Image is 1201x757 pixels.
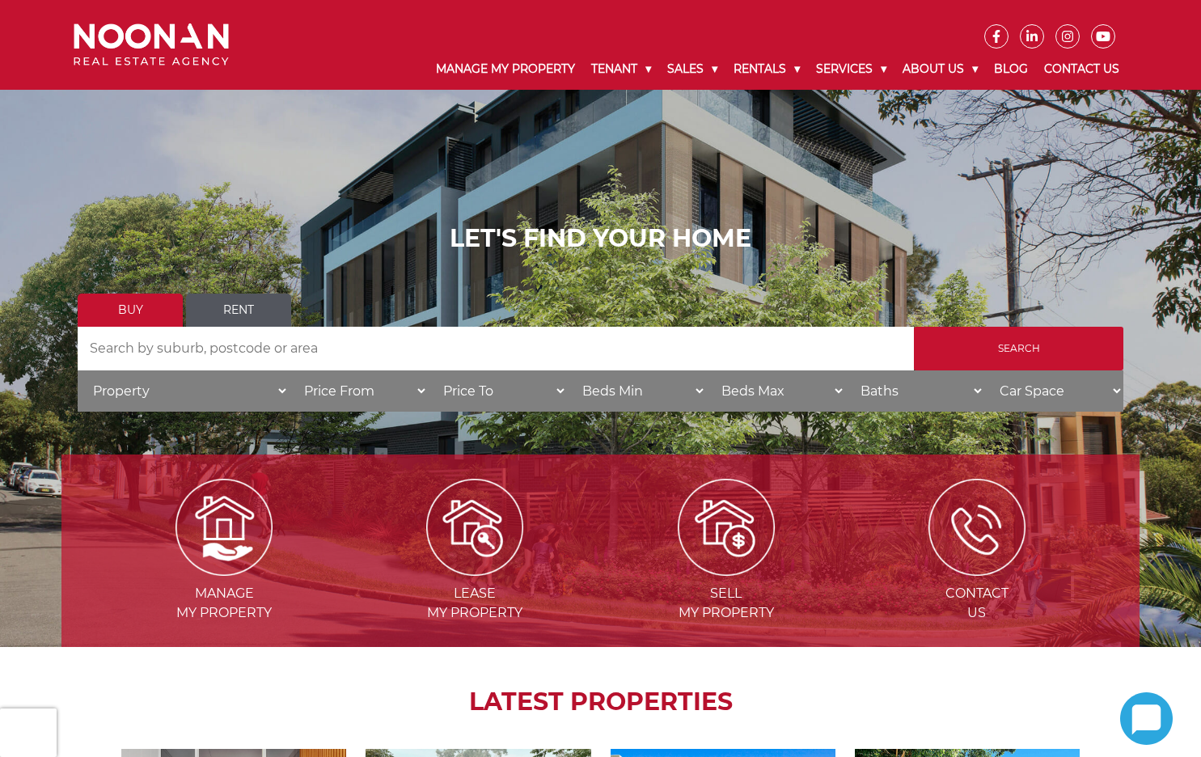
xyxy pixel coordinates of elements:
h2: LATEST PROPERTIES [102,687,1099,717]
a: Contact Us [1036,49,1127,90]
span: Sell my Property [603,584,850,623]
img: Manage my Property [175,479,273,576]
a: Buy [78,294,183,327]
input: Search [914,327,1123,370]
a: Tenant [583,49,659,90]
span: Manage my Property [100,584,348,623]
a: Manage My Property [428,49,583,90]
img: Lease my property [426,479,523,576]
a: Leasemy Property [351,518,598,620]
a: ContactUs [853,518,1101,620]
a: About Us [894,49,986,90]
a: Sales [659,49,725,90]
a: Blog [986,49,1036,90]
a: Rentals [725,49,808,90]
span: Lease my Property [351,584,598,623]
a: Sellmy Property [603,518,850,620]
a: Managemy Property [100,518,348,620]
h1: LET'S FIND YOUR HOME [78,224,1123,253]
img: ICONS [928,479,1026,576]
span: Contact Us [853,584,1101,623]
img: Noonan Real Estate Agency [74,23,229,66]
a: Rent [186,294,291,327]
img: Sell my property [678,479,775,576]
input: Search by suburb, postcode or area [78,327,914,370]
a: Services [808,49,894,90]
